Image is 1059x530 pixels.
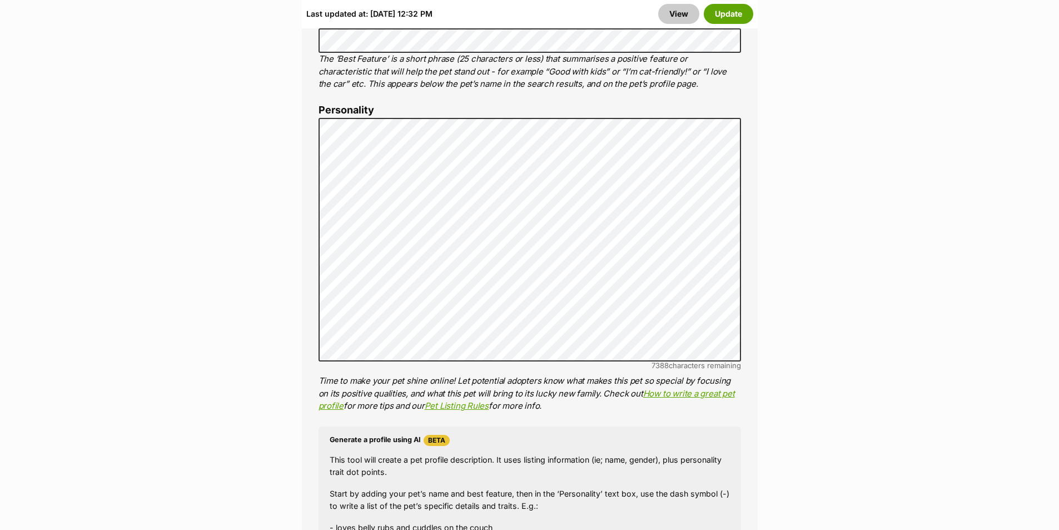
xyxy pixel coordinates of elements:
[319,105,741,116] label: Personality
[652,361,669,370] span: 7388
[330,435,730,446] h4: Generate a profile using AI
[319,361,741,370] div: characters remaining
[658,4,699,24] a: View
[424,435,450,446] span: Beta
[330,488,730,512] p: Start by adding your pet’s name and best feature, then in the ‘Personality’ text box, use the das...
[704,4,753,24] button: Update
[319,53,741,91] p: The ‘Best Feature’ is a short phrase (25 characters or less) that summarises a positive feature o...
[330,454,730,478] p: This tool will create a pet profile description. It uses listing information (ie; name, gender), ...
[306,4,432,24] div: Last updated at: [DATE] 12:32 PM
[425,400,489,411] a: Pet Listing Rules
[319,375,741,413] p: Time to make your pet shine online! Let potential adopters know what makes this pet so special by...
[319,388,735,412] a: How to write a great pet profile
